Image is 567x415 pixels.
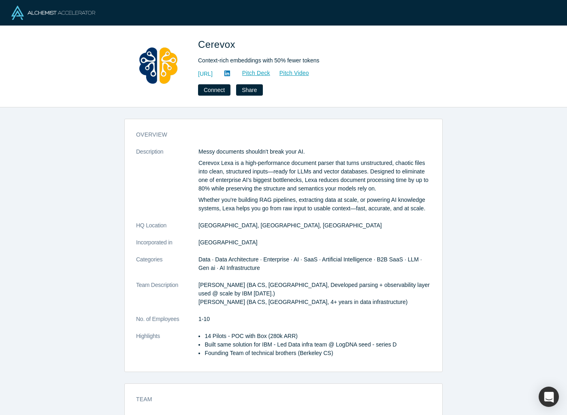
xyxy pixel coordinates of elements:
dt: No. of Employees [136,315,198,332]
img: Cerevox's Logo [130,37,187,94]
p: [PERSON_NAME] (BA CS, [GEOGRAPHIC_DATA], Developed parsing + observability layer used @ scale by ... [198,281,431,306]
a: Pitch Deck [233,68,271,78]
p: Cerevox Lexa is a high-performance document parser that turns unstructured, chaotic files into cl... [198,159,431,193]
dt: Team Description [136,281,198,315]
dd: [GEOGRAPHIC_DATA] [198,238,431,247]
p: Whether you're building RAG pipelines, extracting data at scale, or powering AI knowledge systems... [198,196,431,213]
h3: Team [136,395,420,404]
dd: 1-10 [198,315,431,323]
a: [URL] [198,70,213,78]
img: Alchemist Logo [11,6,95,20]
dt: Highlights [136,332,198,366]
li: Founding Team of technical brothers (Berkeley CS) [205,349,431,357]
li: Built same solution for IBM - Led Data infra team @ LogDNA seed - series D [205,340,431,349]
button: Share [236,84,262,96]
div: Context-rich embeddings with 50% fewer tokens [198,56,425,65]
span: Cerevox [198,39,238,50]
dt: Incorporated in [136,238,198,255]
button: Connect [198,84,230,96]
dt: HQ Location [136,221,198,238]
li: 14 Pilots - POC with Box (280k ARR) [205,332,431,340]
h3: overview [136,130,420,139]
dt: Categories [136,255,198,281]
dt: Description [136,148,198,221]
a: Pitch Video [271,68,309,78]
dd: [GEOGRAPHIC_DATA], [GEOGRAPHIC_DATA], [GEOGRAPHIC_DATA] [198,221,431,230]
p: Messy documents shouldn't break your AI. [198,148,431,156]
span: Data · Data Architecture · Enterprise · AI · SaaS · Artificial Intelligence · B2B SaaS · LLM · Ge... [198,256,422,271]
